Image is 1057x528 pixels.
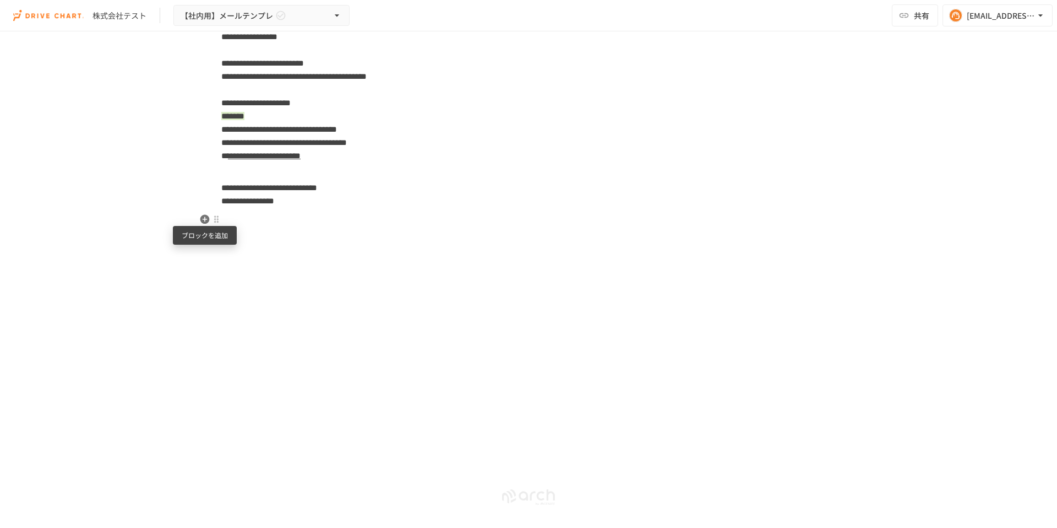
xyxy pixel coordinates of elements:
button: 共有 [892,4,938,26]
img: i9VDDS9JuLRLX3JIUyK59LcYp6Y9cayLPHs4hOxMB9W [13,7,84,24]
div: ブロックを追加 [173,226,237,245]
div: [EMAIL_ADDRESS][PERSON_NAME][DOMAIN_NAME] [967,9,1035,23]
span: 【社内用】メールテンプレ [181,9,273,23]
button: 【社内用】メールテンプレ [173,5,350,26]
div: 株式会社テスト [92,10,146,21]
span: 共有 [914,9,929,21]
button: [EMAIL_ADDRESS][PERSON_NAME][DOMAIN_NAME] [942,4,1053,26]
